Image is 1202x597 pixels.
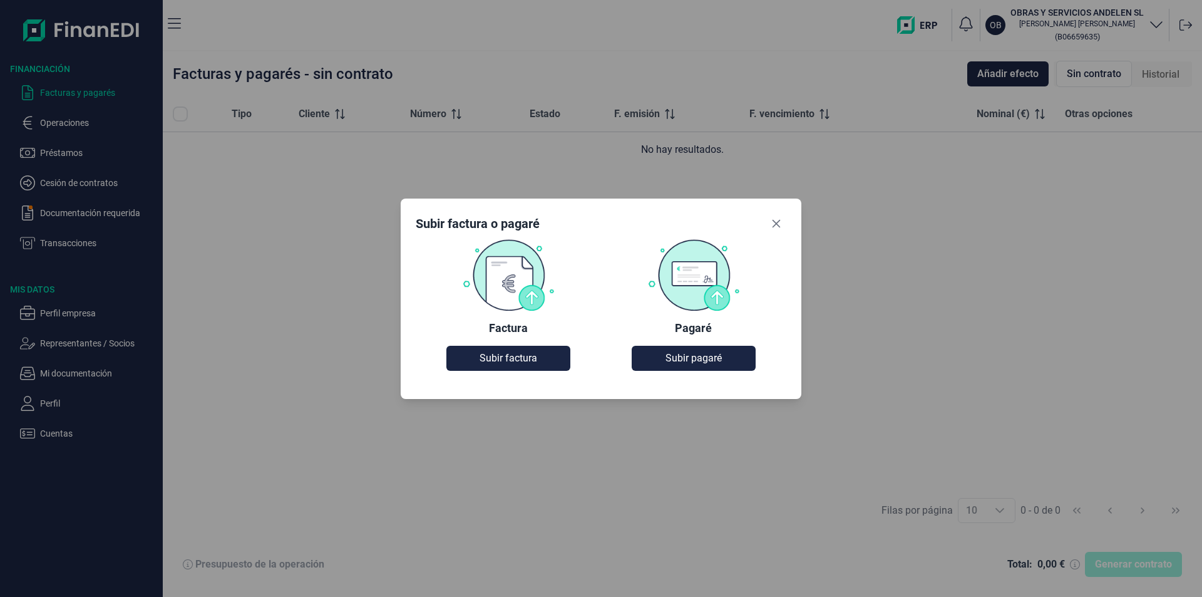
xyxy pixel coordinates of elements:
[632,346,755,371] button: Subir pagaré
[416,215,540,232] div: Subir factura o pagaré
[446,346,570,371] button: Subir factura
[647,239,740,311] img: Pagaré
[675,321,712,336] div: Pagaré
[766,214,786,234] button: Close
[462,239,555,311] img: Factura
[665,351,722,366] span: Subir pagaré
[480,351,537,366] span: Subir factura
[489,321,528,336] div: Factura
